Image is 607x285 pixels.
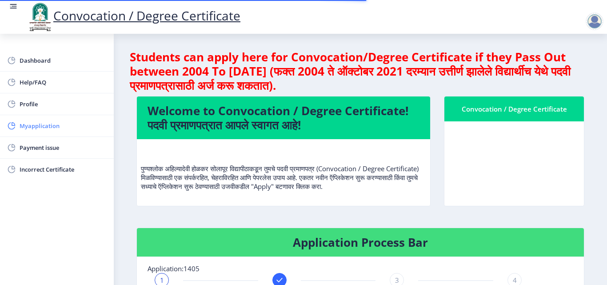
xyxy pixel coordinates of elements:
[148,235,573,249] h4: Application Process Bar
[20,142,107,153] span: Payment issue
[20,99,107,109] span: Profile
[20,55,107,66] span: Dashboard
[130,50,591,92] h4: Students can apply here for Convocation/Degree Certificate if they Pass Out between 2004 To [DATE...
[141,146,426,191] p: पुण्यश्लोक अहिल्यादेवी होळकर सोलापूर विद्यापीठाकडून तुमचे पदवी प्रमाणपत्र (Convocation / Degree C...
[20,77,107,88] span: Help/FAQ
[20,120,107,131] span: Myapplication
[513,276,517,285] span: 4
[160,276,164,285] span: 1
[148,104,419,132] h4: Welcome to Convocation / Degree Certificate! पदवी प्रमाणपत्रात आपले स्वागत आहे!
[20,164,107,175] span: Incorrect Certificate
[148,264,200,273] span: Application:1405
[27,2,53,32] img: logo
[395,276,399,285] span: 3
[455,104,573,114] div: Convocation / Degree Certificate
[27,7,240,24] a: Convocation / Degree Certificate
